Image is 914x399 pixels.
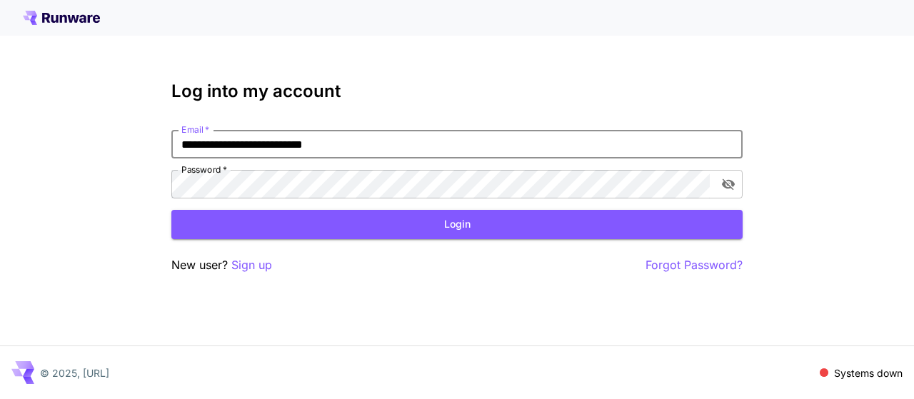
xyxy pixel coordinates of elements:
button: Forgot Password? [646,256,743,274]
h3: Log into my account [171,81,743,101]
button: Login [171,210,743,239]
p: © 2025, [URL] [40,365,109,380]
button: toggle password visibility [715,171,741,197]
label: Password [181,163,227,176]
p: Systems down [834,365,903,380]
button: Sign up [231,256,272,274]
label: Email [181,123,209,136]
p: New user? [171,256,272,274]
